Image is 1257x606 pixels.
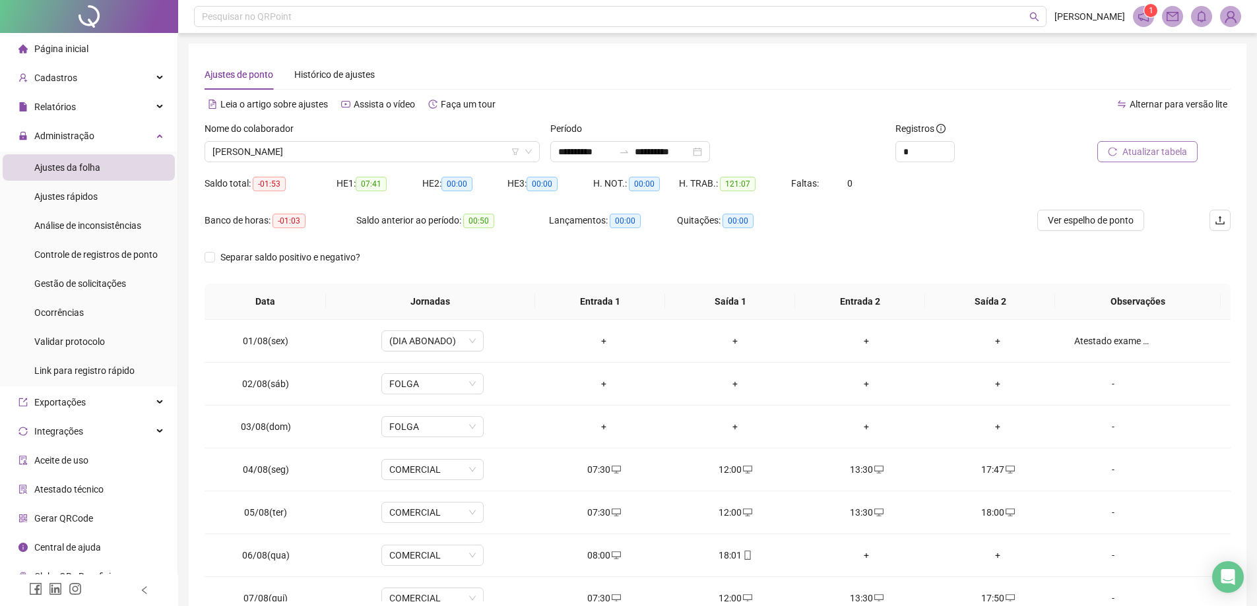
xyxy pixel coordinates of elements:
span: filter [511,148,519,156]
div: + [812,419,922,434]
button: Ver espelho de ponto [1037,210,1144,231]
span: desktop [873,508,884,517]
span: Atestado técnico [34,484,104,495]
span: 1 [1149,6,1153,15]
span: notification [1138,11,1149,22]
span: Gestão de solicitações [34,278,126,289]
div: + [549,419,659,434]
th: Data [205,284,326,320]
span: qrcode [18,514,28,523]
span: swap [1117,100,1126,109]
th: Saída 2 [925,284,1055,320]
div: 18:00 [943,505,1053,520]
span: Relatórios [34,102,76,112]
div: + [943,377,1053,391]
div: - [1074,591,1152,605]
span: Registros [895,121,946,136]
span: EMERSON HENRIQUE DOS SANTOS [212,142,532,162]
div: + [680,419,790,434]
span: Página inicial [34,44,88,54]
span: Atualizar tabela [1122,144,1187,159]
span: Validar protocolo [34,336,105,347]
span: 00:00 [610,214,641,228]
span: Aceite de uso [34,455,88,466]
span: 0 [847,178,853,189]
div: - [1074,462,1152,477]
span: search [1029,12,1039,22]
div: Banco de horas: [205,213,356,228]
span: left [140,586,149,595]
img: 80778 [1221,7,1241,26]
span: history [428,100,437,109]
span: info-circle [18,543,28,552]
div: Saldo total: [205,176,337,191]
span: desktop [610,508,621,517]
span: Histórico de ajustes [294,69,375,80]
div: 13:30 [812,505,922,520]
span: desktop [1004,593,1015,603]
span: -01:03 [273,214,306,228]
div: - [1074,505,1152,520]
th: Entrada 1 [535,284,665,320]
span: file-text [208,100,217,109]
span: Ajustes de ponto [205,69,273,80]
span: Faltas: [791,178,821,189]
span: youtube [341,100,350,109]
span: facebook [29,582,42,595]
div: Quitações: [677,213,805,228]
span: desktop [610,465,621,474]
span: sync [18,427,28,436]
th: Jornadas [326,284,535,320]
span: upload [1215,215,1225,226]
div: 13:30 [812,591,922,605]
div: 12:00 [680,505,790,520]
span: 01/08(sex) [243,336,288,346]
span: Administração [34,131,94,141]
span: FOLGA [389,417,476,437]
span: audit [18,456,28,465]
span: down [525,148,532,156]
span: Ajustes da folha [34,162,100,173]
span: Gerar QRCode [34,513,93,524]
span: 00:00 [441,177,472,191]
div: + [549,334,659,348]
span: 00:50 [463,214,494,228]
span: bell [1196,11,1208,22]
div: + [680,377,790,391]
span: COMERCIAL [389,502,476,522]
span: desktop [1004,465,1015,474]
span: linkedin [49,582,62,595]
span: 05/08(ter) [244,507,287,518]
div: 08:00 [549,548,659,562]
span: to [619,146,629,157]
span: solution [18,485,28,494]
span: Observações [1066,294,1210,309]
span: Link para registro rápido [34,365,135,376]
span: Ajustes rápidos [34,191,98,202]
div: + [549,377,659,391]
div: - [1074,548,1152,562]
span: Faça um tour [441,99,496,109]
span: desktop [742,465,752,474]
span: mobile [742,551,752,560]
span: instagram [69,582,82,595]
div: - [1074,419,1152,434]
span: Controle de registros de ponto [34,249,158,260]
label: Período [550,121,591,136]
button: Atualizar tabela [1097,141,1198,162]
span: Exportações [34,397,86,408]
span: 07/08(qui) [243,593,288,603]
span: Assista o vídeo [354,99,415,109]
div: 07:30 [549,591,659,605]
span: desktop [873,465,884,474]
span: user-add [18,73,28,82]
span: 02/08(sáb) [242,379,289,389]
span: FOLGA [389,374,476,394]
span: home [18,44,28,53]
span: 03/08(dom) [241,421,291,432]
span: Clube QR - Beneficios [34,571,121,582]
div: 13:30 [812,462,922,477]
span: 06/08(qua) [242,550,290,561]
span: COMERCIAL [389,545,476,565]
span: Separar saldo positivo e negativo? [215,250,366,264]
